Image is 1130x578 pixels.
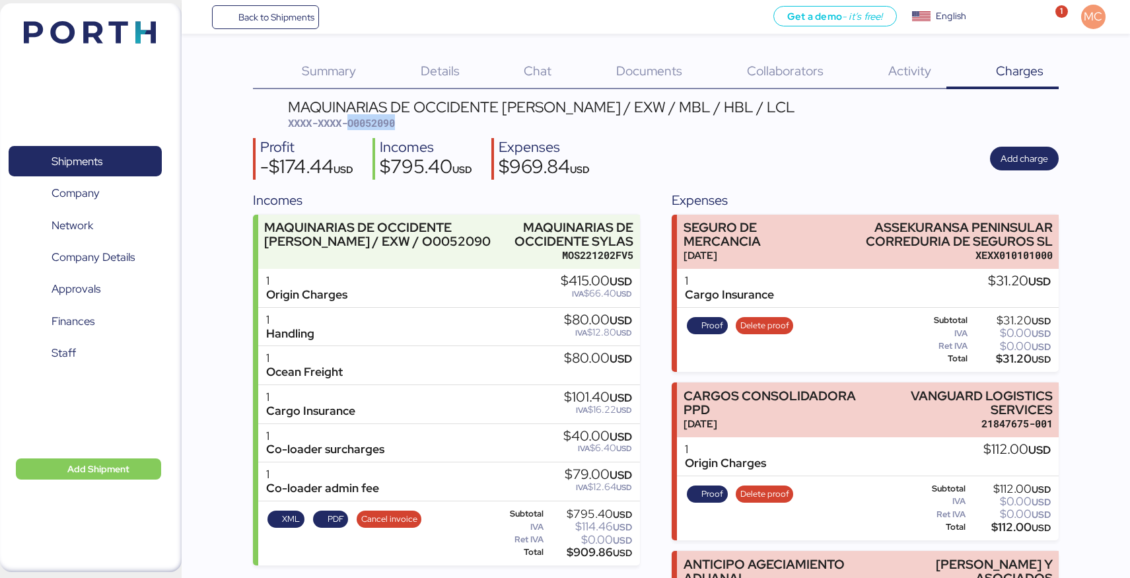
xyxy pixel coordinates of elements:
[908,484,966,493] div: Subtotal
[266,288,347,302] div: Origin Charges
[888,62,931,79] span: Activity
[499,138,590,157] div: Expenses
[421,62,460,79] span: Details
[610,313,632,328] span: USD
[380,138,472,157] div: Incomes
[563,429,632,444] div: $40.00
[565,468,632,482] div: $79.00
[970,354,1051,364] div: $31.20
[988,274,1051,289] div: $31.20
[613,534,632,546] span: USD
[685,288,774,302] div: Cargo Insurance
[546,509,632,519] div: $795.40
[970,316,1051,326] div: $31.20
[1032,353,1051,365] span: USD
[546,522,632,532] div: $114.46
[546,535,632,545] div: $0.00
[613,547,632,559] span: USD
[253,190,640,210] div: Incomes
[908,316,968,325] div: Subtotal
[616,62,682,79] span: Documents
[578,443,590,454] span: IVA
[968,484,1051,494] div: $112.00
[684,417,863,431] div: [DATE]
[504,221,633,248] div: MAQUINARIAS DE OCCIDENTE SYLAS
[968,497,1051,507] div: $0.00
[672,190,1059,210] div: Expenses
[1032,509,1051,521] span: USD
[616,405,632,415] span: USD
[1028,274,1051,289] span: USD
[1084,8,1102,25] span: MC
[212,5,320,29] a: Back to Shipments
[266,327,314,341] div: Handling
[260,157,353,180] div: -$174.44
[489,535,544,544] div: Ret IVA
[9,274,162,305] a: Approvals
[564,390,632,405] div: $101.40
[52,152,102,171] span: Shipments
[736,317,793,334] button: Delete proof
[684,248,825,262] div: [DATE]
[266,404,355,418] div: Cargo Insurance
[52,343,76,363] span: Staff
[52,184,100,203] span: Company
[610,274,632,289] span: USD
[288,116,395,129] span: XXXX-XXXX-O0052090
[260,138,353,157] div: Profit
[52,279,100,299] span: Approvals
[561,274,632,289] div: $415.00
[996,62,1043,79] span: Charges
[1032,522,1051,534] span: USD
[908,523,966,532] div: Total
[16,458,161,480] button: Add Shipment
[489,509,544,519] div: Subtotal
[266,351,343,365] div: 1
[190,6,212,28] button: Menu
[9,242,162,273] a: Company Details
[1032,484,1051,495] span: USD
[869,389,1053,417] div: VANGUARD LOGISTICS SERVICES
[684,221,825,248] div: SEGURO DE MERCANCIA
[701,487,723,501] span: Proof
[565,482,632,492] div: $12.64
[908,497,966,506] div: IVA
[968,509,1051,519] div: $0.00
[334,163,353,176] span: USD
[266,390,355,404] div: 1
[9,338,162,369] a: Staff
[52,216,93,235] span: Network
[610,351,632,366] span: USD
[52,312,94,331] span: Finances
[685,443,766,456] div: 1
[685,274,774,288] div: 1
[266,313,314,327] div: 1
[831,248,1053,262] div: XEXX010101000
[747,62,824,79] span: Collaborators
[380,157,472,180] div: $795.40
[266,482,379,495] div: Co-loader admin fee
[267,511,304,528] button: XML
[687,486,728,503] button: Proof
[52,248,135,267] span: Company Details
[908,342,968,351] div: Ret IVA
[564,328,632,338] div: $12.80
[616,443,632,454] span: USD
[740,318,789,333] span: Delete proof
[564,405,632,415] div: $16.22
[970,342,1051,351] div: $0.00
[266,443,384,456] div: Co-loader surcharges
[1032,328,1051,340] span: USD
[361,512,417,526] span: Cancel invoice
[266,429,384,443] div: 1
[9,178,162,209] a: Company
[9,210,162,240] a: Network
[831,221,1053,248] div: ASSEKURANSA PENINSULAR CORREDURIA DE SEGUROS SL
[936,9,966,23] div: English
[616,328,632,338] span: USD
[736,486,793,503] button: Delete proof
[238,9,314,25] span: Back to Shipments
[524,62,551,79] span: Chat
[908,510,966,519] div: Ret IVA
[983,443,1051,457] div: $112.00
